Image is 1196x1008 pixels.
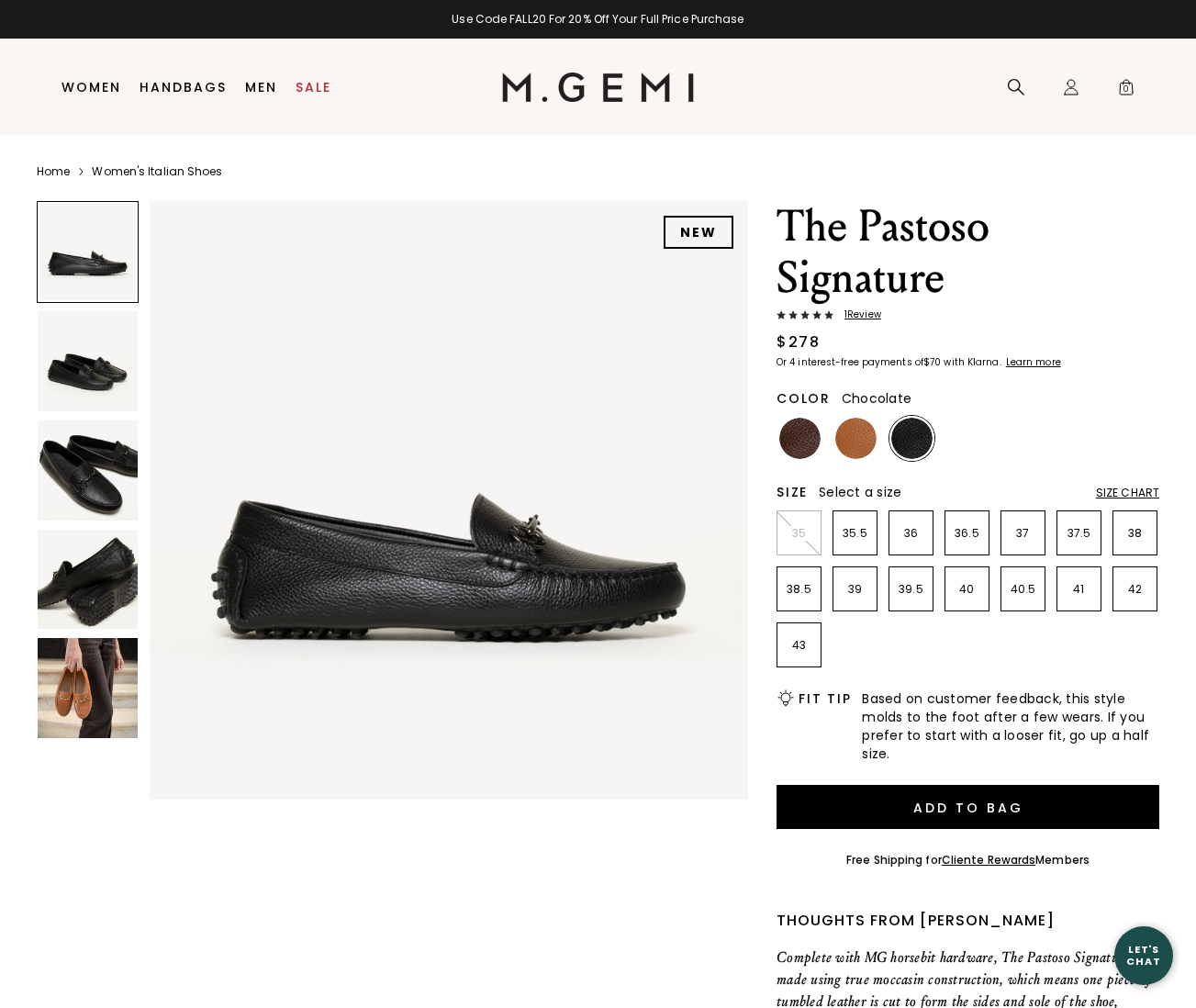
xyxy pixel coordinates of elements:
[61,80,121,95] a: Women
[1113,582,1157,597] p: 42
[944,355,1003,369] klarna-placement-style-body: with Klarna
[777,526,821,541] p: 35
[38,638,138,738] img: The Pastoso Signature
[38,530,138,630] img: The Pastoso Signature
[777,785,1159,829] button: Add to Bag
[502,73,694,102] img: M.Gemi
[945,582,989,597] p: 40
[664,216,733,249] div: NEW
[1057,582,1101,597] p: 41
[779,418,821,459] img: Chocolate
[1001,526,1045,541] p: 37
[889,582,933,597] p: 39.5
[150,201,748,800] img: The Pastoso Signature
[777,309,1159,324] a: 1Review
[846,853,1090,868] div: Free Shipping for Members
[1113,526,1157,541] p: 38
[777,910,1159,932] div: Thoughts from [PERSON_NAME]
[862,689,1159,763] span: Based on customer feedback, this style molds to the foot after a few wears. If you prefer to star...
[833,526,877,541] p: 35.5
[1004,357,1061,368] a: Learn more
[245,80,277,95] a: Men
[38,420,138,521] img: The Pastoso Signature
[777,331,820,353] div: $278
[777,391,831,406] h2: Color
[92,164,222,179] a: Women's Italian Shoes
[140,80,227,95] a: Handbags
[942,852,1036,868] a: Cliente Rewards
[945,526,989,541] p: 36.5
[1057,526,1101,541] p: 37.5
[1096,486,1159,500] div: Size Chart
[777,201,1159,304] h1: The Pastoso Signature
[891,418,933,459] img: Black
[777,582,821,597] p: 38.5
[923,355,941,369] klarna-placement-style-amount: $70
[1114,944,1173,967] div: Let's Chat
[833,309,881,320] span: 1 Review
[38,311,138,411] img: The Pastoso Signature
[842,389,911,408] span: Chocolate
[37,164,70,179] a: Home
[777,638,821,653] p: 43
[1006,355,1061,369] klarna-placement-style-cta: Learn more
[799,691,851,706] h2: Fit Tip
[777,485,808,499] h2: Size
[819,483,901,501] span: Select a size
[889,526,933,541] p: 36
[835,418,877,459] img: Tan
[1117,82,1135,100] span: 0
[1001,582,1045,597] p: 40.5
[833,582,877,597] p: 39
[777,355,923,369] klarna-placement-style-body: Or 4 interest-free payments of
[296,80,331,95] a: Sale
